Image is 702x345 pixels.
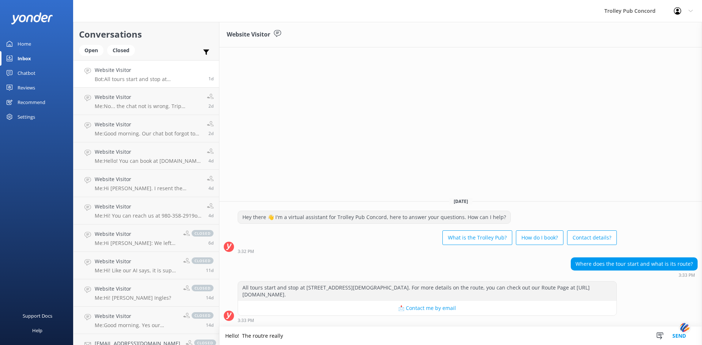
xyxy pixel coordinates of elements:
[95,148,201,156] h4: Website Visitor
[219,327,702,345] textarea: Hello! The routre really
[95,257,178,265] h4: Website Visitor
[95,158,201,164] p: Me: Hello! You can book at [DOMAIN_NAME][URL]. click Book now. Pick your tour! Or you can call us...
[192,312,214,319] span: closed
[95,175,201,183] h4: Website Visitor
[73,142,219,170] a: Website VisitorMe:Hello! You can book at [DOMAIN_NAME][URL]. click Book now. Pick your tour! Or y...
[95,230,178,238] h4: Website Visitor
[567,230,617,245] button: Contact details?
[206,322,214,328] span: Sep 01 2025 11:23am (UTC -05:00) America/Cancun
[208,76,214,82] span: Sep 13 2025 02:33pm (UTC -05:00) America/Cancun
[95,185,201,192] p: Me: Hi [PERSON_NAME]. I resent the confirmation. Let me know if you didn't get it. You may want t...
[571,272,698,277] div: Sep 13 2025 02:33pm (UTC -05:00) America/Cancun
[192,285,214,291] span: closed
[192,230,214,237] span: closed
[73,170,219,197] a: Website VisitorMe:Hi [PERSON_NAME]. I resent the confirmation. Let me know if you didn't get it. ...
[571,258,697,270] div: Where does the tour start and what is its route?
[95,295,171,301] p: Me: Hi! [PERSON_NAME] Ingles?
[238,318,617,323] div: Sep 13 2025 02:33pm (UTC -05:00) America/Cancun
[95,103,201,110] p: Me: No... the chat not is wrong. Trip insurance is for the whole group.
[208,103,214,109] span: Sep 13 2025 09:12am (UTC -05:00) America/Cancun
[18,95,45,110] div: Recommend
[192,257,214,264] span: closed
[95,312,178,320] h4: Website Visitor
[73,197,219,225] a: Website VisitorMe:Hi! You can reach us at 980-358-2919or [PERSON_NAME][EMAIL_ADDRESS][DOMAIN_NAME...
[227,30,270,39] h3: Website Visitor
[95,120,201,129] h4: Website Visitor
[73,225,219,252] a: Website VisitorMe:Hi [PERSON_NAME]: We left you a voicemail and text about the 27th. We'd love to...
[11,12,53,24] img: yonder-white-logo.png
[206,295,214,301] span: Sep 01 2025 11:24am (UTC -05:00) America/Cancun
[95,76,203,83] p: Bot: All tours start and stop at [STREET_ADDRESS][DEMOGRAPHIC_DATA]. For more details on the rout...
[95,203,201,211] h4: Website Visitor
[679,273,695,277] strong: 3:33 PM
[18,110,35,124] div: Settings
[73,88,219,115] a: Website VisitorMe:No... the chat not is wrong. Trip insurance is for the whole group.2d
[23,308,52,323] div: Support Docs
[238,211,510,223] div: Hey there 👋 I'm a virtual assistant for Trolley Pub Concord, here to answer your questions. How c...
[238,249,617,254] div: Sep 13 2025 02:32pm (UTC -05:00) America/Cancun
[18,37,31,51] div: Home
[73,115,219,142] a: Website VisitorMe:Good morning. Our chat bot forgot to mention, we sell beer cider and [PERSON_NA...
[516,230,563,245] button: How do I book?
[18,80,35,95] div: Reviews
[208,240,214,246] span: Sep 08 2025 11:32am (UTC -05:00) America/Cancun
[107,46,139,54] a: Closed
[208,185,214,191] span: Sep 11 2025 11:17am (UTC -05:00) America/Cancun
[95,267,178,274] p: Me: Hi! Like our AI says, it is super easy. Just go to [DOMAIN_NAME][URL]. Click on "book now", a...
[18,51,31,66] div: Inbox
[449,198,472,204] span: [DATE]
[73,252,219,279] a: Website VisitorMe:Hi! Like our AI says, it is super easy. Just go to [DOMAIN_NAME][URL]. Click on...
[95,93,201,101] h4: Website Visitor
[79,27,214,41] h2: Conversations
[95,130,201,137] p: Me: Good morning. Our chat bot forgot to mention, we sell beer cider and [PERSON_NAME] at a VERY ...
[95,240,178,246] p: Me: Hi [PERSON_NAME]: We left you a voicemail and text about the 27th. We'd love to have you! Ple...
[442,230,512,245] button: What is the Trolley Pub?
[95,322,178,329] p: Me: Good morning. Yes our chatbot gave proper details about contact. I will suggest starting with...
[32,323,42,338] div: Help
[208,158,214,164] span: Sep 11 2025 11:18am (UTC -05:00) America/Cancun
[208,130,214,137] span: Sep 13 2025 09:11am (UTC -05:00) America/Cancun
[95,212,201,219] p: Me: Hi! You can reach us at 980-358-2919or [PERSON_NAME][EMAIL_ADDRESS][DOMAIN_NAME] We have a gr...
[665,327,693,345] button: Send
[238,301,616,315] button: 📩 Contact me by email
[79,45,103,56] div: Open
[238,249,254,254] strong: 3:32 PM
[79,46,107,54] a: Open
[238,281,616,301] div: All tours start and stop at [STREET_ADDRESS][DEMOGRAPHIC_DATA]. For more details on the route, yo...
[73,307,219,334] a: Website VisitorMe:Good morning. Yes our chatbot gave proper details about contact. I will suggest...
[679,321,691,334] img: svg+xml;base64,PHN2ZyB3aWR0aD0iNDQiIGhlaWdodD0iNDQiIHZpZXdCb3g9IjAgMCA0NCA0NCIgZmlsbD0ibm9uZSIgeG...
[107,45,135,56] div: Closed
[95,285,171,293] h4: Website Visitor
[238,318,254,323] strong: 3:33 PM
[206,267,214,273] span: Sep 03 2025 04:06pm (UTC -05:00) America/Cancun
[73,279,219,307] a: Website VisitorMe:Hi! [PERSON_NAME] Ingles?closed14d
[95,66,203,74] h4: Website Visitor
[73,60,219,88] a: Website VisitorBot:All tours start and stop at [STREET_ADDRESS][DEMOGRAPHIC_DATA]. For more detai...
[18,66,35,80] div: Chatbot
[208,212,214,219] span: Sep 11 2025 11:16am (UTC -05:00) America/Cancun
